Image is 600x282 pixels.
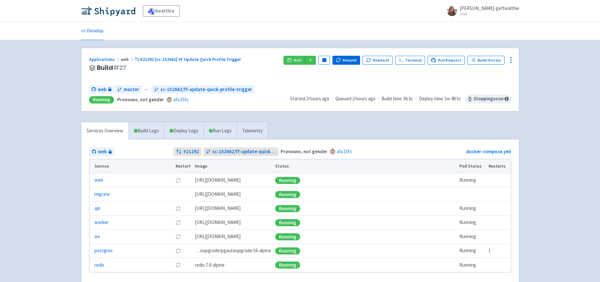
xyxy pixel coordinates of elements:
span: 1m 49.5s [444,95,461,103]
a: migrate [95,191,110,198]
button: Rebuild [333,56,360,65]
td: Running [457,258,486,272]
span: web [98,86,106,93]
a: postgres [95,247,113,254]
span: [DOMAIN_NAME][URL] [195,233,241,240]
a: #21292 [174,147,201,156]
button: Restart pod [176,248,181,253]
button: Restart pod [176,220,181,225]
div: Running [275,177,300,184]
a: ws [95,233,100,240]
a: a5c15fc [173,96,189,103]
td: Running [457,202,486,216]
a: Terminal [395,56,425,65]
small: User [460,12,519,16]
span: [DOMAIN_NAME][URL] [195,205,241,212]
strong: Pronouns, not gender [117,96,164,103]
a: Telemetry [237,122,268,140]
a: Build History [467,56,505,65]
span: # 27 [113,63,127,72]
button: Restart pod [176,178,181,183]
th: Restart [174,159,193,173]
span: Queued [335,95,375,102]
a: Services Overview [81,122,128,140]
th: Restarts [486,159,511,173]
a: [PERSON_NAME]-gethealthie User [443,6,519,16]
th: Service [89,159,174,173]
div: Running [275,247,300,254]
a: api [95,205,100,212]
span: Stopping soon [465,95,511,104]
th: Pod Status [457,159,486,173]
td: Running [457,244,486,258]
a: worker [95,219,109,226]
div: Running [89,96,114,104]
a: sc-152662/ff-update-quick-profile-trigger [203,147,279,156]
span: Started [290,95,329,102]
button: Restart pod [176,234,181,239]
a: a5c15fc [337,148,352,154]
span: pgautoupgrade/pgautoupgrade:16-alpine [195,247,271,254]
span: 36.3s [403,95,413,103]
time: 2 hours ago [352,95,375,102]
a: web [89,85,114,94]
td: Running [457,173,486,187]
span: redis:7.0-alpine [195,261,225,269]
a: redis [95,261,104,269]
div: Running [275,261,300,269]
div: Running [275,233,300,240]
button: Restart pod [176,206,181,211]
a: Develop [81,22,103,40]
a: #21292 [sc-152662] FF Update Quick Profile Trigger [135,56,242,62]
a: web [95,177,103,184]
a: Applications [89,56,121,62]
td: Running [457,216,486,230]
a: web [89,147,114,156]
a: Deploy Logs [164,122,203,140]
th: Image [193,159,273,173]
span: sc-152662/ff-update-quick-profile-trigger [160,86,252,93]
a: healthie [143,5,180,17]
span: [PERSON_NAME]-gethealthie [460,5,519,11]
span: Deploy time [419,95,443,103]
td: 1 [486,244,511,258]
div: · · · [290,95,511,104]
time: 2 hours ago [306,95,329,102]
a: docker-compose.yml [466,148,511,154]
a: Pull Request [428,56,465,65]
span: Build time [382,95,402,103]
span: Visit [294,58,302,63]
a: sc-152662/ff-update-quick-profile-trigger [152,85,255,94]
span: ← [144,86,149,93]
button: Rowboat [363,56,393,65]
strong: # 21292 [183,148,199,155]
span: web [121,56,135,62]
div: Running [275,219,300,226]
button: Restart pod [176,262,181,268]
strong: Pronouns, not gender [281,148,327,154]
span: web [98,148,107,155]
span: [DOMAIN_NAME][URL] [195,219,241,226]
img: Shipyard logo [81,6,135,16]
span: sc-152662/ff-update-quick-profile-trigger [212,148,276,155]
th: Status [273,159,457,173]
span: Build [97,64,127,71]
a: Run Logs [203,122,237,140]
span: [DOMAIN_NAME][URL] [195,177,241,184]
a: Build Logs [129,122,164,140]
div: Running [275,191,300,198]
button: Pause [318,56,330,65]
span: master [124,86,139,93]
div: Running [275,205,300,212]
a: Visit [284,56,305,65]
a: master [115,85,142,94]
span: [DOMAIN_NAME][URL] [195,191,241,198]
td: Running [457,230,486,244]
